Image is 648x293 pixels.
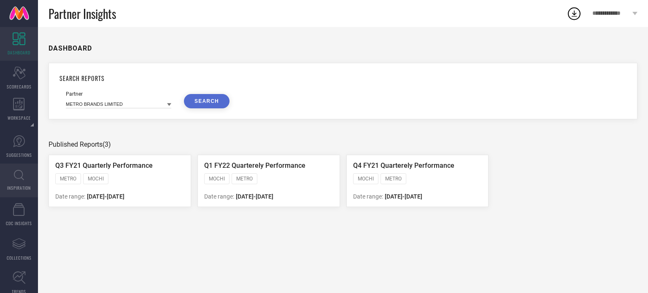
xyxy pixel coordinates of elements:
[8,49,30,56] span: DASHBOARD
[204,161,305,169] span: Q1 FY22 Quarterely Performance
[7,185,31,191] span: INSPIRATION
[8,115,31,121] span: WORKSPACE
[358,176,374,182] span: MOCHI
[6,220,32,226] span: CDC INSIGHTS
[184,94,229,108] button: SEARCH
[55,161,153,169] span: Q3 FY21 Quarterly Performance
[60,176,76,182] span: METRO
[49,140,637,148] div: Published Reports (3)
[49,44,92,52] h1: DASHBOARD
[353,161,454,169] span: Q4 FY21 Quarterely Performance
[6,152,32,158] span: SUGGESTIONS
[385,193,422,200] span: [DATE] - [DATE]
[59,74,626,83] h1: SEARCH REPORTS
[204,193,234,200] span: Date range:
[87,193,124,200] span: [DATE] - [DATE]
[209,176,225,182] span: MOCHI
[66,91,171,97] div: Partner
[88,176,104,182] span: MOCHI
[7,83,32,90] span: SCORECARDS
[236,193,273,200] span: [DATE] - [DATE]
[55,193,85,200] span: Date range:
[7,255,32,261] span: COLLECTIONS
[353,193,383,200] span: Date range:
[236,176,253,182] span: METRO
[49,5,116,22] span: Partner Insights
[385,176,402,182] span: METRO
[567,6,582,21] div: Open download list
